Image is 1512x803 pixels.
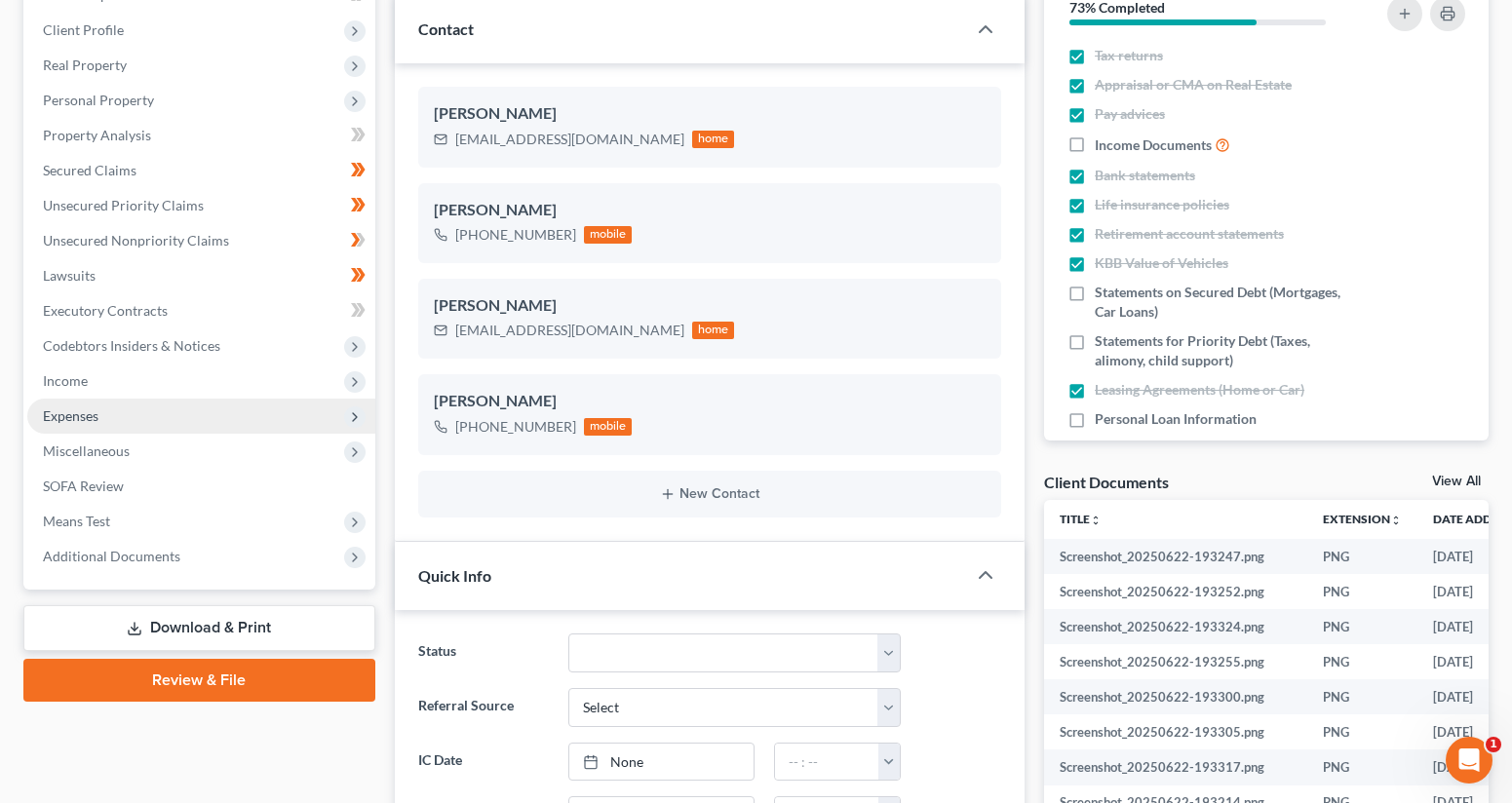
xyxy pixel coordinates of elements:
[1095,46,1163,65] span: Tax returns
[1095,380,1304,400] span: Leasing Agreements (Home or Car)
[23,659,375,702] a: Review & File
[43,372,88,389] span: Income
[1044,609,1307,644] td: Screenshot_20250622-193324.png
[43,478,124,494] span: SOFA Review
[43,513,110,529] span: Means Test
[43,337,220,354] span: Codebtors Insiders & Notices
[1486,737,1501,752] span: 1
[27,469,375,504] a: SOFA Review
[43,162,136,178] span: Secured Claims
[43,92,154,108] span: Personal Property
[27,153,375,188] a: Secured Claims
[434,199,986,222] div: [PERSON_NAME]
[775,744,879,781] input: -- : --
[27,223,375,258] a: Unsecured Nonpriority Claims
[1044,714,1307,749] td: Screenshot_20250622-193305.png
[455,225,576,245] div: [PHONE_NUMBER]
[584,418,633,436] div: mobile
[1095,195,1229,214] span: Life insurance policies
[434,486,986,502] button: New Contact
[1095,166,1195,185] span: Bank statements
[1307,714,1417,749] td: PNG
[27,188,375,223] a: Unsecured Priority Claims
[43,548,180,564] span: Additional Documents
[27,258,375,293] a: Lawsuits
[1044,679,1307,714] td: Screenshot_20250622-193300.png
[434,294,986,318] div: [PERSON_NAME]
[1044,574,1307,609] td: Screenshot_20250622-193252.png
[1095,409,1257,429] span: Personal Loan Information
[1307,749,1417,784] td: PNG
[43,232,229,249] span: Unsecured Nonpriority Claims
[1323,512,1402,526] a: Extensionunfold_more
[43,57,127,73] span: Real Property
[1307,574,1417,609] td: PNG
[1044,539,1307,574] td: Screenshot_20250622-193247.png
[43,407,98,424] span: Expenses
[1095,224,1284,244] span: Retirement account statements
[1307,609,1417,644] td: PNG
[692,322,735,339] div: home
[455,130,684,149] div: [EMAIL_ADDRESS][DOMAIN_NAME]
[434,390,986,413] div: [PERSON_NAME]
[1044,644,1307,679] td: Screenshot_20250622-193255.png
[1307,539,1417,574] td: PNG
[1446,737,1493,784] iframe: Intercom live chat
[43,442,130,459] span: Miscellaneous
[27,118,375,153] a: Property Analysis
[455,417,576,437] div: [PHONE_NUMBER]
[1090,515,1102,526] i: unfold_more
[408,688,560,727] label: Referral Source
[408,633,560,672] label: Status
[43,267,96,284] span: Lawsuits
[1095,331,1361,370] span: Statements for Priority Debt (Taxes, alimony, child support)
[1060,512,1102,526] a: Titleunfold_more
[1307,679,1417,714] td: PNG
[584,226,633,244] div: mobile
[43,127,151,143] span: Property Analysis
[1390,515,1402,526] i: unfold_more
[1044,749,1307,784] td: Screenshot_20250622-193317.png
[27,293,375,328] a: Executory Contracts
[43,21,124,38] span: Client Profile
[1095,104,1165,124] span: Pay advices
[434,102,986,126] div: [PERSON_NAME]
[418,19,474,38] span: Contact
[43,302,168,319] span: Executory Contracts
[418,566,491,585] span: Quick Info
[1095,135,1212,155] span: Income Documents
[408,743,560,782] label: IC Date
[455,321,684,340] div: [EMAIL_ADDRESS][DOMAIN_NAME]
[1307,644,1417,679] td: PNG
[1095,253,1228,273] span: KBB Value of Vehicles
[1095,283,1361,322] span: Statements on Secured Debt (Mortgages, Car Loans)
[1095,75,1292,95] span: Appraisal or CMA on Real Estate
[43,197,204,213] span: Unsecured Priority Claims
[692,131,735,148] div: home
[569,744,753,781] a: None
[1432,475,1481,488] a: View All
[1044,472,1169,492] div: Client Documents
[23,605,375,651] a: Download & Print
